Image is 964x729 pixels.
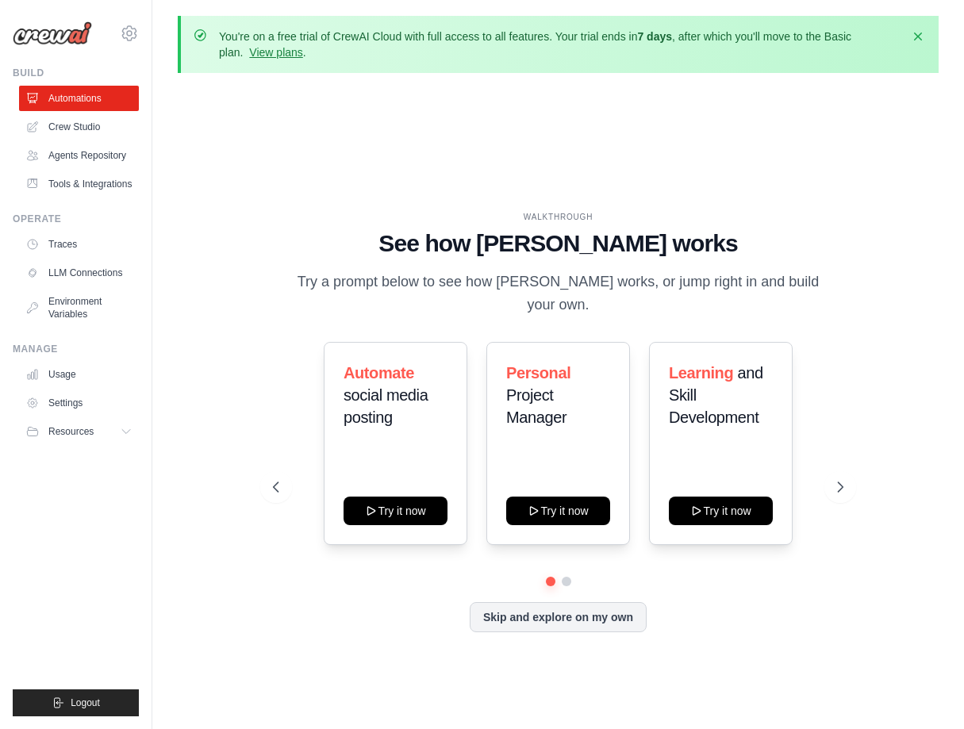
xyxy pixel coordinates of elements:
h1: See how [PERSON_NAME] works [273,229,843,258]
img: Logo [13,21,92,45]
span: Logout [71,696,100,709]
p: Try a prompt below to see how [PERSON_NAME] works, or jump right in and build your own. [292,270,825,317]
a: Environment Variables [19,289,139,327]
span: and Skill Development [669,364,763,426]
span: social media posting [344,386,428,426]
span: Resources [48,425,94,438]
a: LLM Connections [19,260,139,286]
strong: 7 days [637,30,672,43]
p: You're on a free trial of CrewAI Cloud with full access to all features. Your trial ends in , aft... [219,29,901,60]
button: Logout [13,689,139,716]
iframe: Chat Widget [885,653,964,729]
a: View plans [249,46,302,59]
a: Usage [19,362,139,387]
a: Automations [19,86,139,111]
button: Skip and explore on my own [470,602,647,632]
span: Learning [669,364,733,382]
a: Settings [19,390,139,416]
button: Resources [19,419,139,444]
a: Crew Studio [19,114,139,140]
div: Operate [13,213,139,225]
button: Try it now [669,497,773,525]
span: Automate [344,364,414,382]
a: Traces [19,232,139,257]
button: Try it now [344,497,447,525]
div: Manage [13,343,139,355]
div: Build [13,67,139,79]
button: Try it now [506,497,610,525]
span: Personal [506,364,570,382]
a: Tools & Integrations [19,171,139,197]
span: Project Manager [506,386,566,426]
div: WALKTHROUGH [273,211,843,223]
a: Agents Repository [19,143,139,168]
